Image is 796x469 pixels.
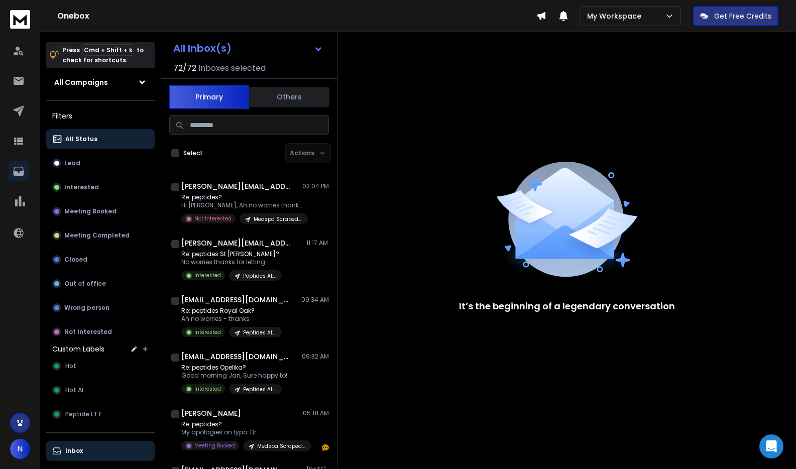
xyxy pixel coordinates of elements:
p: Peptides ALL [243,386,276,393]
p: 05:18 AM [303,409,329,417]
p: Hi [PERSON_NAME], Ah no worries thanks [181,201,302,209]
p: Re: peptides Royal Oak? [181,307,282,315]
span: Hot [65,362,76,370]
button: Not Interested [46,322,155,342]
p: Good morning Jan, Sure happy to! [181,372,287,380]
button: Hot AI [46,380,155,400]
button: Others [249,86,329,108]
p: 09:34 AM [301,296,329,304]
div: Open Intercom Messenger [759,434,783,458]
p: My Workspace [587,11,645,21]
span: Cmd + Shift + k [82,44,134,56]
button: All Campaigns [46,72,155,92]
p: All Status [65,135,97,143]
button: Closed [46,250,155,270]
p: Peptides ALL [243,329,276,336]
h1: [EMAIL_ADDRESS][DOMAIN_NAME] +1 [181,295,292,305]
p: Re: peptides? [181,420,302,428]
button: N [10,439,30,459]
p: Interested [64,183,99,191]
p: Interested [194,328,221,336]
p: Medspa Scraped WA OR AZ [GEOGRAPHIC_DATA] [257,442,305,450]
p: 02:04 PM [302,182,329,190]
p: Out of office [64,280,106,288]
p: My apologies on typo. Dr. [181,428,302,436]
p: Inbox [65,447,83,455]
button: Primary [169,85,249,109]
p: Get Free Credits [714,11,771,21]
span: Peptide LT FUP [65,410,109,418]
button: Meeting Completed [46,225,155,246]
p: Press to check for shortcuts. [62,45,144,65]
button: Meeting Booked [46,201,155,221]
h1: [EMAIL_ADDRESS][DOMAIN_NAME] +1 [181,351,292,362]
p: Meeting Booked [64,207,117,215]
button: Peptide LT FUP [46,404,155,424]
button: Lead [46,153,155,173]
img: logo [10,10,30,29]
button: All Inbox(s) [165,38,331,58]
p: It’s the beginning of a legendary conversation [459,299,675,313]
h3: Custom Labels [52,344,104,354]
button: Interested [46,177,155,197]
button: Get Free Credits [693,6,778,26]
p: Meeting Booked [194,442,235,449]
h1: All Campaigns [54,77,108,87]
p: No worries thanks for letting [181,258,282,266]
p: Wrong person [64,304,109,312]
span: 72 / 72 [173,62,196,74]
p: Interested [194,385,221,393]
h1: All Inbox(s) [173,43,232,53]
p: Re: peptides? [181,193,302,201]
h3: Inboxes selected [198,62,266,74]
p: Lead [64,159,80,167]
h1: Onebox [57,10,536,22]
p: Ah no worries - thanks [181,315,282,323]
button: Out of office [46,274,155,294]
p: Medspa Scraped WA OR AZ [GEOGRAPHIC_DATA] [254,215,302,223]
p: Not Interested [64,328,112,336]
p: Peptides ALL [243,272,276,280]
p: Not Interested [194,215,232,222]
p: 11:17 AM [306,239,329,247]
p: 09:32 AM [302,353,329,361]
p: Closed [64,256,87,264]
h1: [PERSON_NAME][EMAIL_ADDRESS][DOMAIN_NAME] +1 [181,238,292,248]
p: Re: peptides St [PERSON_NAME]? [181,250,282,258]
h1: [PERSON_NAME][EMAIL_ADDRESS][DOMAIN_NAME] +1 [181,181,292,191]
p: Interested [194,272,221,279]
h3: Filters [46,109,155,123]
h1: [PERSON_NAME] [181,408,241,418]
p: Meeting Completed [64,231,130,240]
button: All Status [46,129,155,149]
button: Wrong person [46,298,155,318]
span: Hot AI [65,386,83,394]
p: Re: peptides Opelika? [181,364,287,372]
label: Select [183,149,203,157]
button: Inbox [46,441,155,461]
button: Hot [46,356,155,376]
